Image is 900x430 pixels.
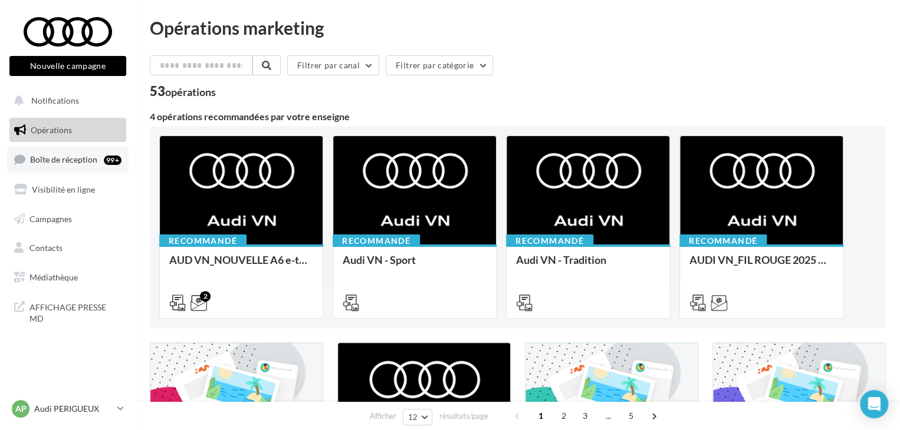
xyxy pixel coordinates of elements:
div: Audi VN - Tradition [516,254,660,277]
div: Recommandé [333,234,420,247]
button: Filtrer par catégorie [386,55,493,75]
div: Recommandé [159,234,247,247]
div: Recommandé [506,234,593,247]
span: Contacts [29,243,63,253]
button: Nouvelle campagne [9,56,126,76]
a: Visibilité en ligne [7,177,129,202]
span: résultats/page [439,411,488,422]
span: AP [15,403,27,415]
span: Notifications [31,95,79,105]
a: Médiathèque [7,265,129,290]
span: 5 [622,406,640,425]
a: AP Audi PERIGUEUX [9,398,126,420]
button: 12 [403,409,433,425]
div: 99+ [104,156,121,165]
div: AUD VN_NOUVELLE A6 e-tron [169,254,313,277]
span: Afficher [370,411,396,422]
span: AFFICHAGE PRESSE MD [29,299,121,325]
button: Notifications [7,88,124,113]
div: Opérations marketing [150,19,886,37]
div: 53 [150,85,216,98]
a: Contacts [7,236,129,260]
span: Visibilité en ligne [32,184,95,194]
span: Médiathèque [29,272,78,282]
a: AFFICHAGE PRESSE MD [7,295,129,329]
a: Boîte de réception99+ [7,147,129,172]
div: Open Intercom Messenger [860,390,888,418]
div: Audi VN - Sport [343,254,487,277]
span: Boîte de réception [30,154,97,164]
div: Recommandé [679,234,767,247]
p: Audi PERIGUEUX [34,403,113,415]
span: 12 [408,412,418,422]
div: 2 [200,291,211,302]
button: Filtrer par canal [287,55,379,75]
span: ... [599,406,617,425]
div: opérations [165,87,216,97]
span: Campagnes [29,213,72,223]
span: Opérations [31,125,72,135]
div: 4 opérations recommandées par votre enseigne [150,112,886,121]
a: Campagnes [7,207,129,231]
span: 1 [531,406,550,425]
div: AUDI VN_FIL ROUGE 2025 - A1, Q2, Q3, Q5 et Q4 e-tron [689,254,833,277]
span: 3 [576,406,594,425]
span: 2 [554,406,573,425]
a: Opérations [7,118,129,143]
